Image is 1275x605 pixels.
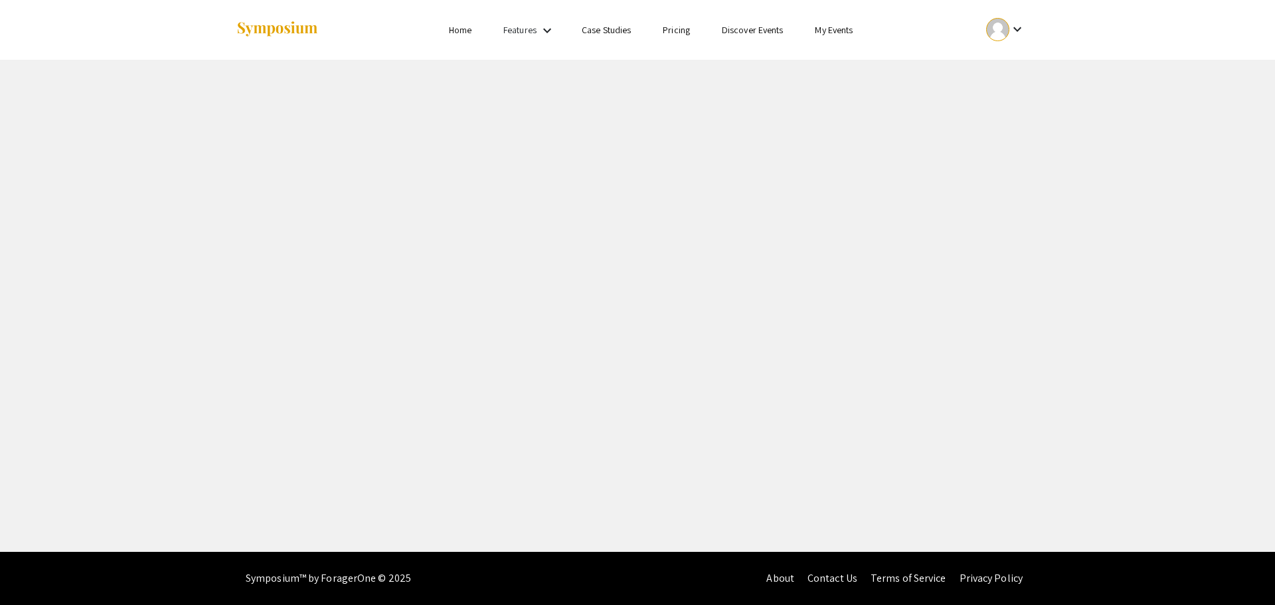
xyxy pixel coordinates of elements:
a: Features [503,24,537,36]
a: Discover Events [722,24,784,36]
iframe: Chat [1219,545,1265,595]
div: Symposium™ by ForagerOne © 2025 [246,552,411,605]
a: Privacy Policy [960,571,1023,585]
mat-icon: Expand Features list [539,23,555,39]
a: Home [449,24,471,36]
a: Case Studies [582,24,631,36]
img: Symposium by ForagerOne [236,21,319,39]
a: Contact Us [807,571,857,585]
mat-icon: Expand account dropdown [1009,21,1025,37]
a: Pricing [663,24,690,36]
a: Terms of Service [871,571,946,585]
a: About [766,571,794,585]
a: My Events [815,24,853,36]
button: Expand account dropdown [972,15,1039,44]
